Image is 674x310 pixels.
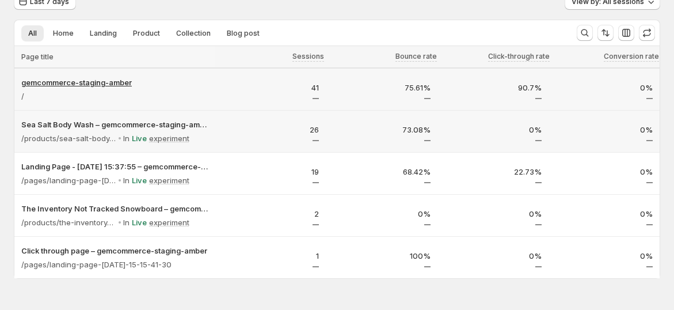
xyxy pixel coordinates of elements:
[555,250,653,262] p: 0%
[21,175,116,186] p: /pages/landing-page-[DATE]-15-15-37-55
[28,29,37,38] span: All
[444,208,542,220] p: 0%
[555,124,653,135] p: 0%
[21,161,208,172] button: Landing Page - [DATE] 15:37:55 – gemcommerce-staging-amber
[292,52,324,61] span: Sessions
[132,217,147,228] p: Live
[132,175,147,186] p: Live
[123,175,130,186] p: In
[222,124,319,135] p: 26
[123,133,130,144] p: In
[333,250,430,262] p: 100%
[149,175,189,186] p: experiment
[444,250,542,262] p: 0%
[53,29,74,38] span: Home
[444,166,542,177] p: 22.73%
[333,82,430,93] p: 75.61%
[597,25,614,41] button: Sort the results
[21,119,208,130] button: Sea Salt Body Wash – gemcommerce-staging-amber
[444,82,542,93] p: 90.7%
[555,82,653,93] p: 0%
[222,82,319,93] p: 41
[227,29,260,38] span: Blog post
[222,208,319,220] p: 2
[21,245,208,256] button: Click through page – gemcommerce-staging-amber
[333,208,430,220] p: 0%
[333,124,430,135] p: 73.08%
[333,166,430,177] p: 68.42%
[222,166,319,177] p: 19
[21,90,24,102] p: /
[132,133,147,144] p: Live
[21,217,116,228] p: /products/the-inventory-not-tracked-snowboard
[21,52,54,62] span: Page title
[555,166,653,177] p: 0%
[555,208,653,220] p: 0%
[123,217,130,228] p: In
[21,259,172,270] p: /pages/landing-page-[DATE]-15-15-41-30
[21,203,208,214] button: The Inventory Not Tracked Snowboard – gemcommerce-staging-amber
[149,133,189,144] p: experiment
[577,25,593,41] button: Search and filter results
[149,217,189,228] p: experiment
[90,29,117,38] span: Landing
[133,29,160,38] span: Product
[604,52,659,61] span: Conversion rate
[395,52,437,61] span: Bounce rate
[488,52,550,61] span: Click-through rate
[222,250,319,262] p: 1
[444,124,542,135] p: 0%
[21,77,208,88] button: gemcommerce-staging-amber
[21,133,116,144] p: /products/sea-salt-body-wash
[176,29,211,38] span: Collection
